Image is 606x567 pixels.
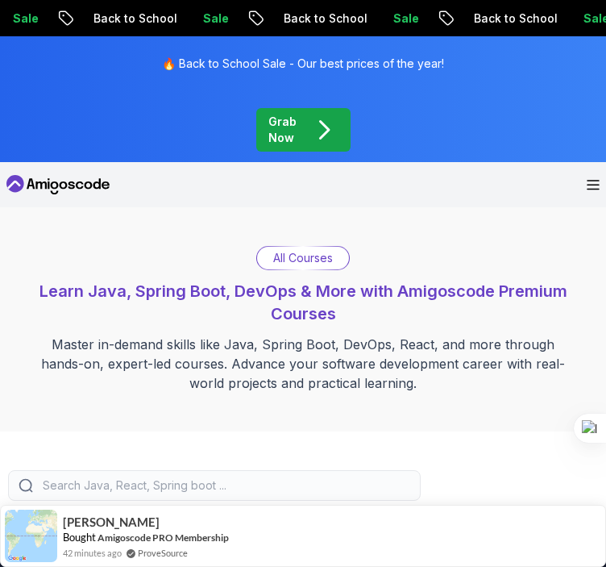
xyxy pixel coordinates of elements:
span: [PERSON_NAME] [63,515,160,529]
button: Open Menu [587,180,600,190]
p: Back to School [81,10,190,27]
p: Sale [380,10,432,27]
p: Grab Now [268,114,297,146]
span: 42 minutes ago [63,546,122,560]
p: Master in-demand skills like Java, Spring Boot, DevOps, React, and more through hands-on, expert-... [32,335,574,393]
p: Sale [190,10,242,27]
a: ProveSource [138,546,188,560]
img: provesource social proof notification image [5,510,57,562]
span: Bought [63,531,96,544]
a: Amigoscode PRO Membership [98,532,229,544]
p: 🔥 Back to School Sale - Our best prices of the year! [162,56,444,72]
p: Back to School [461,10,571,27]
p: Back to School [271,10,380,27]
span: Learn Java, Spring Boot, DevOps & More with Amigoscode Premium Courses [39,281,567,323]
input: Search Java, React, Spring boot ... [39,477,410,494]
p: All Courses [273,250,333,266]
